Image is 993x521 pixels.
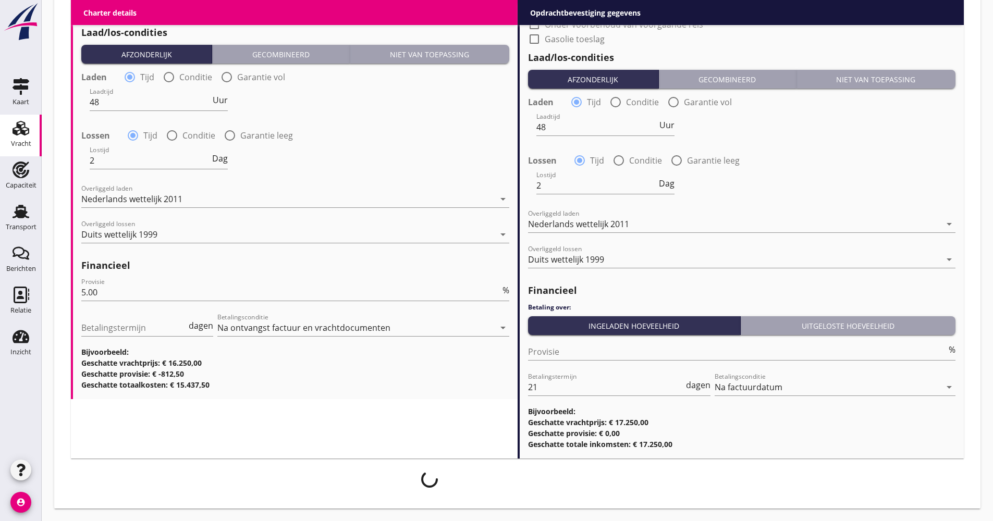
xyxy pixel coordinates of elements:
[536,177,657,194] input: Lostijd
[528,51,956,65] h2: Laad/los-condities
[528,428,956,439] h3: Geschatte provisie: € 0,00
[85,49,207,60] div: Afzonderlijk
[81,258,509,272] h2: Financieel
[741,316,955,335] button: Uitgeloste hoeveelheid
[943,253,955,266] i: arrow_drop_down
[545,34,605,44] label: Gasolie toeslag
[528,303,956,312] h4: Betaling over:
[216,49,345,60] div: Gecombineerd
[659,70,796,89] button: Gecombineerd
[81,319,187,336] input: Betalingstermijn
[497,228,509,241] i: arrow_drop_down
[2,3,40,41] img: logo-small.a267ee39.svg
[532,74,654,85] div: Afzonderlijk
[81,368,509,379] h3: Geschatte provisie: € -812,50
[10,349,31,355] div: Inzicht
[943,381,955,393] i: arrow_drop_down
[497,321,509,334] i: arrow_drop_down
[10,492,31,513] i: account_circle
[745,320,951,331] div: Uitgeloste hoeveelheid
[11,140,31,147] div: Vracht
[90,152,210,169] input: Lostijd
[528,255,604,264] div: Duits wettelijk 1999
[545,5,629,15] label: Stremming/ijstoeslag
[663,74,792,85] div: Gecombineerd
[528,97,554,107] strong: Laden
[182,130,215,141] label: Conditie
[81,194,182,204] div: Nederlands wettelijk 2011
[528,316,741,335] button: Ingeladen hoeveelheid
[528,406,956,417] h3: Bijvoorbeeld:
[500,286,509,294] div: %
[217,323,390,332] div: Na ontvangst factuur en vrachtdocumenten
[140,72,154,82] label: Tijd
[536,119,657,135] input: Laadtijd
[81,130,110,141] strong: Lossen
[626,97,659,107] label: Conditie
[545,19,703,30] label: Onder voorbehoud van voorgaande reis
[81,26,509,40] h2: Laad/los-condities
[684,381,710,389] div: dagen
[81,45,212,64] button: Afzonderlijk
[528,283,956,297] h2: Financieel
[81,346,509,357] h3: Bijvoorbeeld:
[81,379,509,390] h3: Geschatte totaalkosten: € 15.437,50
[528,439,956,450] h3: Geschatte totale inkomsten: € 17.250,00
[6,265,36,272] div: Berichten
[528,379,684,395] input: Betalingstermijn
[354,49,505,60] div: Niet van toepassing
[659,121,675,129] span: Uur
[90,94,211,110] input: Laadtijd
[350,45,509,64] button: Niet van toepassing
[943,218,955,230] i: arrow_drop_down
[10,307,31,314] div: Relatie
[947,345,955,354] div: %
[179,72,212,82] label: Conditie
[240,130,293,141] label: Garantie leeg
[187,321,213,330] div: dagen
[528,70,659,89] button: Afzonderlijk
[796,70,955,89] button: Niet van toepassing
[213,96,228,104] span: Uur
[659,179,675,188] span: Dag
[528,343,947,360] input: Provisie
[532,320,737,331] div: Ingeladen hoeveelheid
[629,155,662,166] label: Conditie
[687,155,740,166] label: Garantie leeg
[497,193,509,205] i: arrow_drop_down
[6,182,36,189] div: Capaciteit
[212,154,228,163] span: Dag
[587,97,601,107] label: Tijd
[590,155,604,166] label: Tijd
[143,130,157,141] label: Tijd
[6,224,36,230] div: Transport
[684,97,732,107] label: Garantie vol
[81,357,509,368] h3: Geschatte vrachtprijs: € 16.250,00
[528,155,557,166] strong: Lossen
[801,74,951,85] div: Niet van toepassing
[81,284,500,301] input: Provisie
[715,382,782,392] div: Na factuurdatum
[98,9,158,19] label: Gasolie toeslag
[81,230,157,239] div: Duits wettelijk 1999
[212,45,350,64] button: Gecombineerd
[81,72,107,82] strong: Laden
[237,72,285,82] label: Garantie vol
[528,417,956,428] h3: Geschatte vrachtprijs: € 17.250,00
[528,219,629,229] div: Nederlands wettelijk 2011
[13,98,29,105] div: Kaart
